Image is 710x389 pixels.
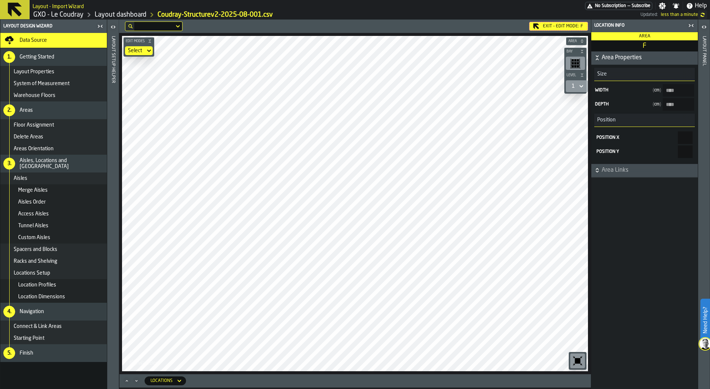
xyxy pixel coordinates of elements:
[639,34,650,38] span: Area
[698,10,707,19] label: button-toggle-undefined
[18,294,65,300] span: Location Dimensions
[569,352,586,370] div: button-toolbar-undefined
[33,11,84,19] a: link-to-/wh/i/efd9e906-5eb9-41af-aac9-d3e075764b8d
[628,3,630,9] span: —
[18,282,56,288] span: Location Profiles
[595,88,650,93] span: Width
[566,37,586,45] button: button-
[660,102,661,107] span: )
[596,145,693,158] label: react-aria4973863011-:r19a:
[14,270,50,276] span: Locations Setup
[14,247,57,252] span: Spacers and Blocks
[95,22,105,31] label: button-toggle-Close me
[124,355,165,370] a: logo-header
[0,33,107,48] li: menu Data Source
[0,332,107,344] li: menu Starting Point
[0,90,107,101] li: menu Warehouse Floors
[145,376,186,385] div: DropdownMenuValue-locations
[0,20,107,33] header: Layout Design Wizard
[602,166,696,175] span: Area Links
[529,22,588,31] div: Exit - Edit Mode:
[0,155,107,172] li: menu Aisles, Locations and Bays
[0,220,107,232] li: menu Tunnel Aisles
[594,68,695,81] h3: title-section-Size
[653,88,654,93] span: (
[591,20,698,32] header: Location Info
[678,131,693,144] input: react-aria4973863011-:r198: react-aria4973863011-:r198:
[683,1,710,10] label: button-toggle-Help
[20,37,47,43] span: Data Source
[124,37,154,45] button: button-
[20,54,54,60] span: Getting Started
[701,299,709,341] label: Need Help?
[3,158,15,170] div: 3.
[20,107,33,113] span: Areas
[3,51,15,63] div: 1.
[564,48,586,55] button: button-
[14,323,62,329] span: Connect & Link Areas
[111,34,116,387] div: Layout Setup Helper
[594,117,616,123] span: Position
[14,69,54,75] span: Layout Properties
[0,48,107,66] li: menu Getting Started
[14,258,57,264] span: Racks and Shelving
[581,24,583,29] span: F
[108,21,118,34] label: button-toggle-Open
[14,134,43,140] span: Delete Areas
[14,122,54,128] span: Floor Assignment
[594,84,695,97] label: input-value-Width
[0,255,107,267] li: menu Racks and Shelving
[656,2,669,10] label: button-toggle-Settings
[20,350,33,356] span: Finish
[695,1,707,10] span: Help
[593,42,696,50] span: F
[591,51,698,65] button: button-
[663,98,694,111] input: input-value-Depth input-value-Depth
[585,2,652,10] a: link-to-/wh/i/efd9e906-5eb9-41af-aac9-d3e075764b8d/pricing/
[0,101,107,119] li: menu Areas
[653,102,661,107] span: cm
[125,46,153,55] div: DropdownMenuValue-none
[669,2,683,10] label: button-toggle-Notifications
[0,143,107,155] li: menu Areas Orientation
[132,377,141,385] button: Minimize
[20,158,104,170] span: Aisles, Locations and [GEOGRAPHIC_DATA]
[3,347,15,359] div: 5.
[572,355,584,367] svg: Reset zoom and position
[128,48,142,54] div: DropdownMenuValue-none
[3,104,15,116] div: 2.
[14,81,70,87] span: System of Measurement
[0,78,107,90] li: menu System of Measurement
[0,196,107,208] li: menu Aisles Order
[0,291,107,303] li: menu Location Dimensions
[653,88,661,93] span: cm
[14,93,55,98] span: Warehouse Floors
[18,199,46,205] span: Aisles Order
[585,2,652,10] div: Menu Subscription
[18,235,50,241] span: Custom Aisles
[18,211,49,217] span: Access Aisles
[701,34,707,387] div: Layout panel
[0,303,107,321] li: menu Navigation
[95,11,146,19] a: link-to-/wh/i/efd9e906-5eb9-41af-aac9-d3e075764b8d/designer
[595,3,626,9] span: No Subscription
[0,267,107,279] li: menu Locations Setup
[564,55,586,71] div: button-toolbar-undefined
[594,71,607,77] span: Size
[0,172,107,184] li: menu Aisles
[107,20,119,389] header: Layout Setup Helper
[0,119,107,131] li: menu Floor Assignment
[594,98,695,111] label: input-value-Depth
[594,114,695,127] h3: title-section-Position
[660,88,661,93] span: )
[661,12,698,17] span: 8/11/2025, 11:52:52 AM
[678,145,693,158] input: react-aria4973863011-:r19a: react-aria4973863011-:r19a:
[591,164,698,177] button: button-
[569,82,585,91] div: DropdownMenuValue-1
[2,24,95,29] div: Layout Design Wizard
[596,131,693,144] label: react-aria4973863011-:r198:
[18,223,48,229] span: Tunnel Aisles
[640,12,658,17] span: Updated:
[564,71,586,79] button: button-
[0,279,107,291] li: menu Location Profiles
